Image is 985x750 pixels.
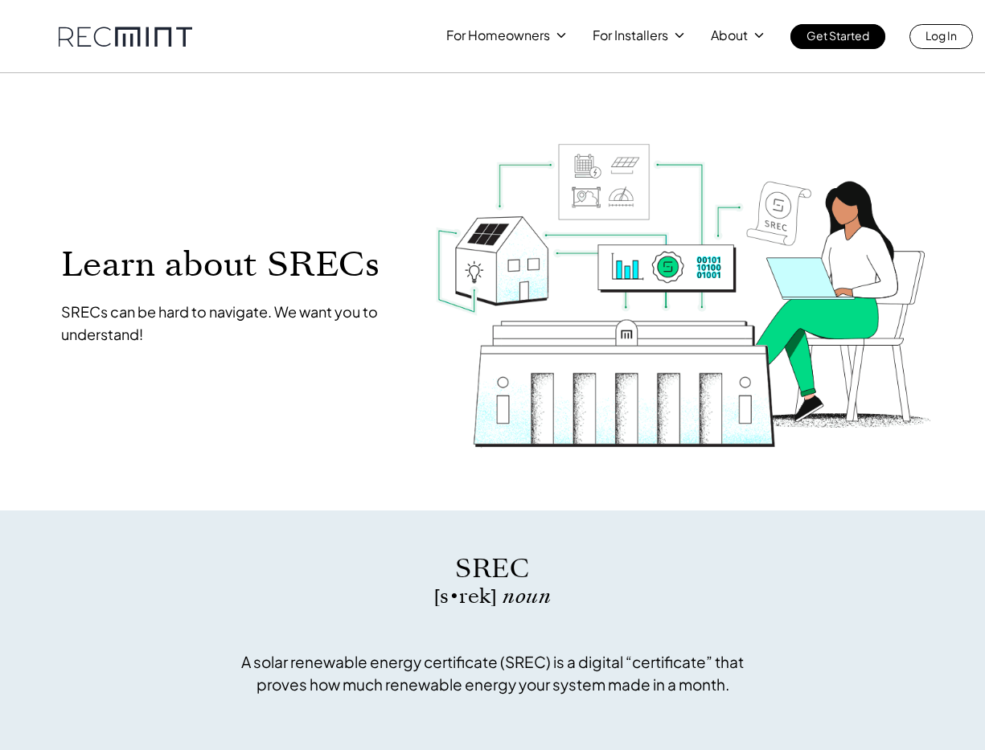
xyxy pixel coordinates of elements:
p: SRECs can be hard to navigate. We want you to understand! [61,301,404,346]
p: About [711,24,748,47]
p: For Installers [593,24,668,47]
a: Get Started [790,24,885,49]
span: noun [503,582,551,610]
p: Learn about SRECs [61,246,404,282]
p: SREC [232,551,754,587]
p: For Homeowners [446,24,550,47]
p: Log In [925,24,957,47]
p: A solar renewable energy certificate (SREC) is a digital “certificate” that proves how much renew... [232,650,754,695]
a: Log In [909,24,973,49]
p: [s • rek] [232,587,754,606]
p: Get Started [806,24,869,47]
